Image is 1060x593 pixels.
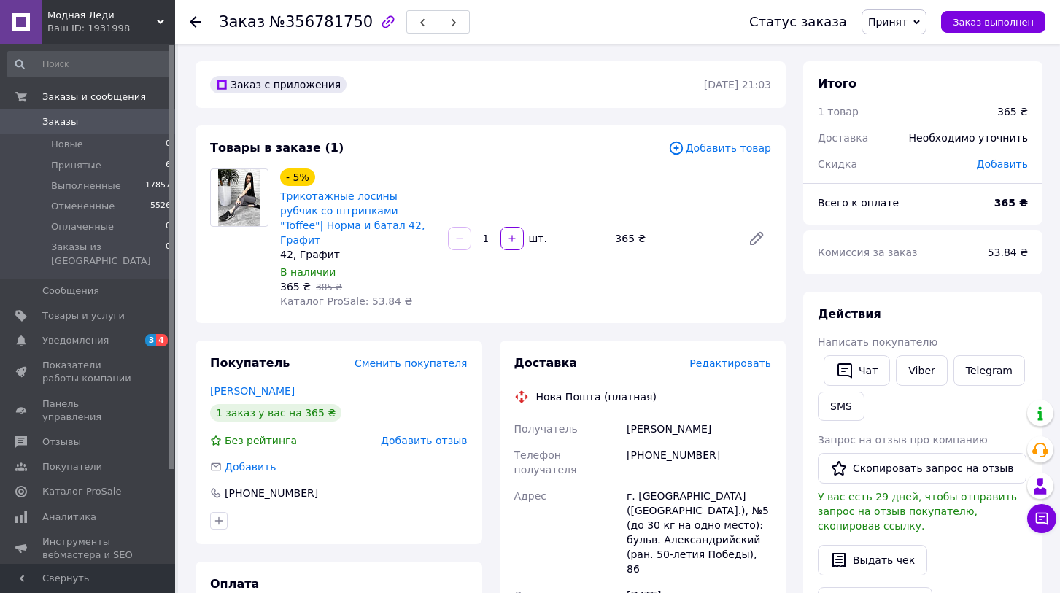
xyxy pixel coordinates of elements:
[51,179,121,193] span: Выполненные
[42,511,96,524] span: Аналитика
[218,169,261,226] img: Трикотажные лосины рубчик со штрипками "Toffee"| Норма и батал 42, Графит
[818,392,864,421] button: SMS
[210,577,259,591] span: Оплата
[818,197,899,209] span: Всего к оплате
[824,355,890,386] button: Чат
[210,76,347,93] div: Заказ с приложения
[514,356,578,370] span: Доставка
[145,179,171,193] span: 17857
[624,483,774,582] div: г. [GEOGRAPHIC_DATA] ([GEOGRAPHIC_DATA].), №5 (до 30 кг на одно место): бульв. Александрийский (р...
[166,241,171,267] span: 0
[156,334,168,346] span: 4
[514,449,577,476] span: Телефон получателя
[818,491,1017,532] span: У вас есть 29 дней, чтобы отправить запрос на отзыв покупателю, скопировав ссылку.
[514,423,578,435] span: Получатель
[42,115,78,128] span: Заказы
[525,231,549,246] div: шт.
[42,535,135,562] span: Инструменты вебмастера и SEO
[818,158,857,170] span: Скидка
[280,266,336,278] span: В наличии
[280,168,315,186] div: - 5%
[166,220,171,233] span: 0
[988,247,1028,258] span: 53.84 ₴
[896,355,947,386] a: Viber
[624,416,774,442] div: [PERSON_NAME]
[210,141,344,155] span: Товары в заказе (1)
[818,307,881,321] span: Действия
[1027,504,1056,533] button: Чат с покупателем
[280,295,412,307] span: Каталог ProSale: 53.84 ₴
[225,435,297,446] span: Без рейтинга
[818,77,856,90] span: Итого
[514,490,546,502] span: Адрес
[42,284,99,298] span: Сообщения
[818,247,918,258] span: Комиссия за заказ
[51,200,115,213] span: Отмененные
[977,158,1028,170] span: Добавить
[51,220,114,233] span: Оплаченные
[818,106,859,117] span: 1 товар
[749,15,847,29] div: Статус заказа
[280,190,425,246] a: Трикотажные лосины рубчик со штрипками "Toffee"| Норма и батал 42, Графит
[47,22,175,35] div: Ваш ID: 1931998
[997,104,1028,119] div: 365 ₴
[818,336,937,348] span: Написать покупателю
[42,398,135,424] span: Панель управления
[219,13,265,31] span: Заказ
[190,15,201,29] div: Вернуться назад
[953,17,1034,28] span: Заказ выполнен
[51,159,101,172] span: Принятые
[316,282,342,292] span: 385 ₴
[818,132,868,144] span: Доставка
[210,356,290,370] span: Покупатель
[355,357,467,369] span: Сменить покупателя
[210,385,295,397] a: [PERSON_NAME]
[7,51,172,77] input: Поиск
[150,200,171,213] span: 5526
[223,486,320,500] div: [PHONE_NUMBER]
[210,404,341,422] div: 1 заказ у вас на 365 ₴
[953,355,1025,386] a: Telegram
[868,16,908,28] span: Принят
[900,122,1037,154] div: Необходимо уточнить
[51,138,83,151] span: Новые
[624,442,774,483] div: [PHONE_NUMBER]
[51,241,166,267] span: Заказы из [GEOGRAPHIC_DATA]
[818,434,988,446] span: Запрос на отзыв про компанию
[533,389,660,404] div: Нова Пошта (платная)
[42,435,81,449] span: Отзывы
[42,485,121,498] span: Каталог ProSale
[42,334,109,347] span: Уведомления
[42,309,125,322] span: Товары и услуги
[280,281,311,292] span: 365 ₴
[145,334,157,346] span: 3
[994,197,1028,209] b: 365 ₴
[166,159,171,172] span: 6
[609,228,736,249] div: 365 ₴
[42,359,135,385] span: Показатели работы компании
[166,138,171,151] span: 0
[941,11,1045,33] button: Заказ выполнен
[47,9,157,22] span: Модная Леди
[42,460,102,473] span: Покупатели
[689,357,771,369] span: Редактировать
[818,453,1026,484] button: Скопировать запрос на отзыв
[280,247,436,262] div: 42, Графит
[381,435,467,446] span: Добавить отзыв
[668,140,771,156] span: Добавить товар
[742,224,771,253] a: Редактировать
[269,13,373,31] span: №356781750
[818,545,927,575] button: Выдать чек
[704,79,771,90] time: [DATE] 21:03
[225,461,276,473] span: Добавить
[42,90,146,104] span: Заказы и сообщения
